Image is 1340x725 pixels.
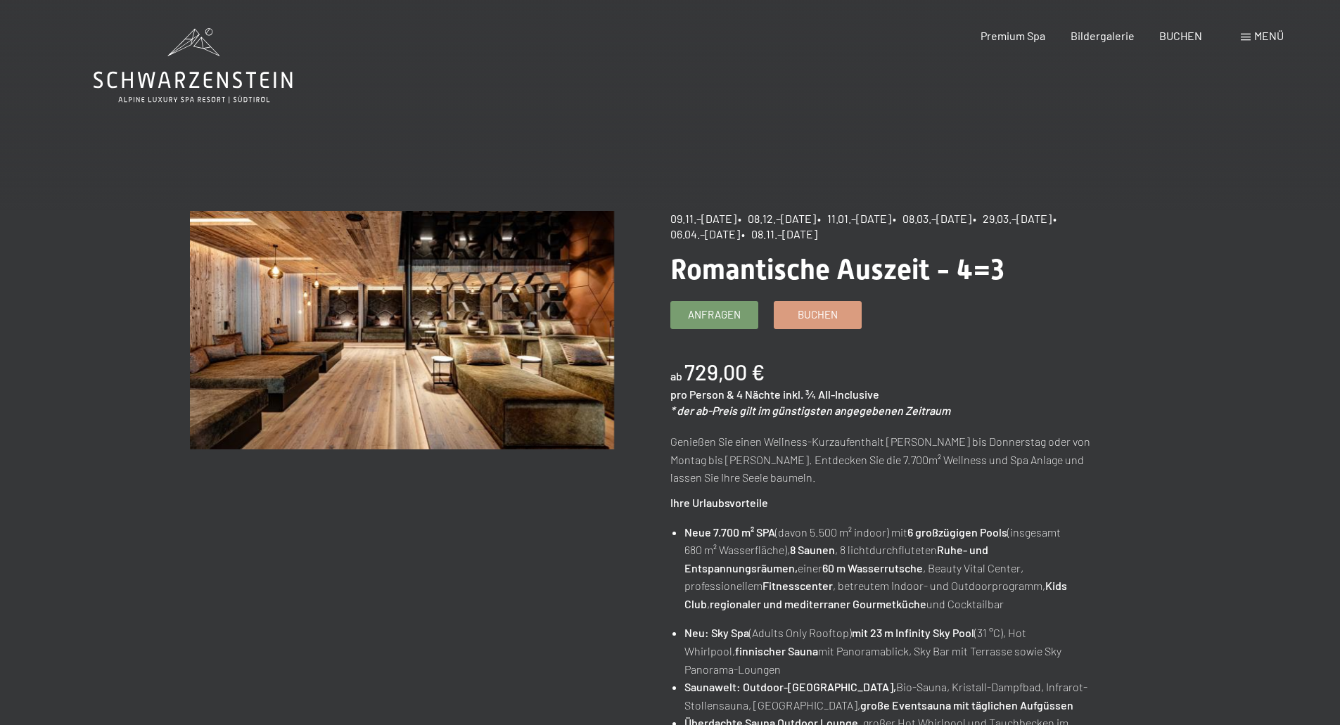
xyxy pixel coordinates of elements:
[670,404,950,417] em: * der ab-Preis gilt im günstigsten angegebenen Zeitraum
[981,29,1045,42] a: Premium Spa
[671,302,758,328] a: Anfragen
[670,387,734,401] span: pro Person &
[783,387,879,401] span: inkl. ¾ All-Inclusive
[684,626,749,639] strong: Neu: Sky Spa
[670,212,736,225] span: 09.11.–[DATE]
[190,211,614,449] img: Romantische Auszeit - 4=3
[790,543,835,556] strong: 8 Saunen
[684,678,1094,714] li: Bio-Sauna, Kristall-Dampfbad, Infrarot-Stollensauna, [GEOGRAPHIC_DATA],
[710,597,926,610] strong: regionaler und mediterraner Gourmetküche
[684,523,1094,613] li: (davon 5.500 m² indoor) mit (insgesamt 680 m² Wasserfläche), , 8 lichtdurchfluteten einer , Beaut...
[738,212,816,225] span: • 08.12.–[DATE]
[817,212,891,225] span: • 11.01.–[DATE]
[684,624,1094,678] li: (Adults Only Rooftop) (31 °C), Hot Whirlpool, mit Panoramablick, Sky Bar mit Terrasse sowie Sky P...
[684,359,765,385] b: 729,00 €
[1071,29,1135,42] a: Bildergalerie
[774,302,861,328] a: Buchen
[684,525,775,539] strong: Neue 7.700 m² SPA
[736,387,781,401] span: 4 Nächte
[741,227,817,240] span: • 08.11.–[DATE]
[670,496,768,509] strong: Ihre Urlaubsvorteile
[822,561,923,575] strong: 60 m Wasserrutsche
[893,212,971,225] span: • 08.03.–[DATE]
[670,432,1095,487] p: Genießen Sie einen Wellness-Kurzaufenthalt [PERSON_NAME] bis Donnerstag oder von Montag bis [PERS...
[973,212,1052,225] span: • 29.03.–[DATE]
[907,525,1007,539] strong: 6 großzügigen Pools
[688,307,741,322] span: Anfragen
[852,626,974,639] strong: mit 23 m Infinity Sky Pool
[670,369,682,383] span: ab
[1254,29,1284,42] span: Menü
[684,680,896,693] strong: Saunawelt: Outdoor-[GEOGRAPHIC_DATA],
[684,579,1067,610] strong: Kids Club
[1159,29,1202,42] a: BUCHEN
[762,579,833,592] strong: Fitnesscenter
[684,543,988,575] strong: Ruhe- und Entspannungsräumen,
[735,644,818,657] strong: finnischer Sauna
[860,698,1073,712] strong: große Eventsauna mit täglichen Aufgüssen
[670,253,1004,286] span: Romantische Auszeit - 4=3
[798,307,838,322] span: Buchen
